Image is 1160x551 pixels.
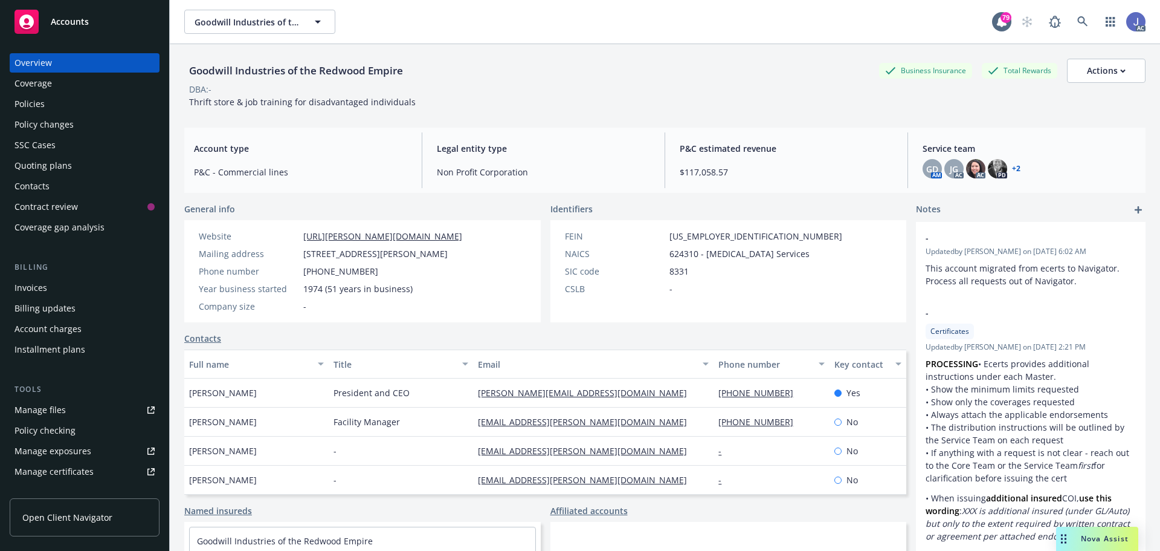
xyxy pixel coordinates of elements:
[189,445,257,457] span: [PERSON_NAME]
[14,197,78,217] div: Contract review
[718,387,803,399] a: [PHONE_NUMBER]
[14,115,74,134] div: Policy changes
[1071,10,1095,34] a: Search
[1043,10,1067,34] a: Report a Bug
[437,166,650,178] span: Non Profit Corporation
[14,218,105,237] div: Coverage gap analysis
[718,358,811,371] div: Phone number
[926,492,1136,543] p: • When issuing COI, :
[669,282,672,295] span: -
[14,278,47,298] div: Invoices
[10,74,159,93] a: Coverage
[199,300,298,313] div: Company size
[10,261,159,273] div: Billing
[926,307,1104,319] span: -
[303,300,306,313] span: -
[1067,59,1145,83] button: Actions
[1131,203,1145,217] a: add
[303,265,378,278] span: [PHONE_NUMBER]
[14,135,56,155] div: SSC Cases
[10,400,159,420] a: Manage files
[478,358,695,371] div: Email
[14,483,76,502] div: Manage claims
[194,142,407,155] span: Account type
[830,350,906,379] button: Key contact
[478,387,697,399] a: [PERSON_NAME][EMAIL_ADDRESS][DOMAIN_NAME]
[199,230,298,243] div: Website
[1078,460,1094,471] em: first
[303,230,462,242] a: [URL][PERSON_NAME][DOMAIN_NAME]
[926,246,1136,257] span: Updated by [PERSON_NAME] on [DATE] 6:02 AM
[14,156,72,175] div: Quoting plans
[184,504,252,517] a: Named insureds
[565,230,665,243] div: FEIN
[10,462,159,481] a: Manage certificates
[565,265,665,278] div: SIC code
[14,319,82,339] div: Account charges
[10,483,159,502] a: Manage claims
[333,386,410,399] span: President and CEO
[51,17,89,27] span: Accounts
[194,166,407,178] span: P&C - Commercial lines
[718,474,731,486] a: -
[14,94,45,114] div: Policies
[14,53,52,73] div: Overview
[926,232,1104,244] span: -
[10,156,159,175] a: Quoting plans
[669,247,810,260] span: 624310 - [MEDICAL_DATA] Services
[10,299,159,318] a: Billing updates
[199,282,298,295] div: Year business started
[550,504,628,517] a: Affiliated accounts
[565,282,665,295] div: CSLB
[10,135,159,155] a: SSC Cases
[189,358,311,371] div: Full name
[189,83,211,96] div: DBA: -
[478,474,697,486] a: [EMAIL_ADDRESS][PERSON_NAME][DOMAIN_NAME]
[10,94,159,114] a: Policies
[669,230,842,243] span: [US_EMPLOYER_IDENTIFICATION_NUMBER]
[189,386,257,399] span: [PERSON_NAME]
[930,326,969,337] span: Certificates
[184,63,408,79] div: Goodwill Industries of the Redwood Empire
[680,142,893,155] span: P&C estimated revenue
[714,350,829,379] button: Phone number
[184,10,335,34] button: Goodwill Industries of the Redwood Empire
[10,5,159,39] a: Accounts
[333,445,337,457] span: -
[14,74,52,93] div: Coverage
[916,203,941,217] span: Notes
[14,442,91,461] div: Manage exposures
[333,416,400,428] span: Facility Manager
[846,445,858,457] span: No
[184,203,235,215] span: General info
[926,163,938,175] span: GD
[988,159,1007,178] img: photo
[926,262,1122,287] span: This account migrated from ecerts to Navigator. Process all requests out of Navigator.
[199,265,298,278] div: Phone number
[199,247,298,260] div: Mailing address
[10,319,159,339] a: Account charges
[10,115,159,134] a: Policy changes
[333,358,455,371] div: Title
[184,350,329,379] button: Full name
[1126,12,1145,31] img: photo
[10,383,159,396] div: Tools
[680,166,893,178] span: $117,058.57
[1098,10,1123,34] a: Switch app
[846,386,860,399] span: Yes
[986,492,1062,504] strong: additional insured
[22,511,112,524] span: Open Client Navigator
[473,350,714,379] button: Email
[1056,527,1071,551] div: Drag to move
[478,416,697,428] a: [EMAIL_ADDRESS][PERSON_NAME][DOMAIN_NAME]
[926,342,1136,353] span: Updated by [PERSON_NAME] on [DATE] 2:21 PM
[926,357,1136,484] p: • Ecerts provides additional instructions under each Master. • Show the minimum limits requested ...
[478,445,697,457] a: [EMAIL_ADDRESS][PERSON_NAME][DOMAIN_NAME]
[1081,533,1129,544] span: Nova Assist
[329,350,473,379] button: Title
[926,505,1132,542] em: XXX is additional insured (under GL/Auto) but only to the extent required by written contract or ...
[834,358,888,371] div: Key contact
[437,142,650,155] span: Legal entity type
[718,416,803,428] a: [PHONE_NUMBER]
[10,421,159,440] a: Policy checking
